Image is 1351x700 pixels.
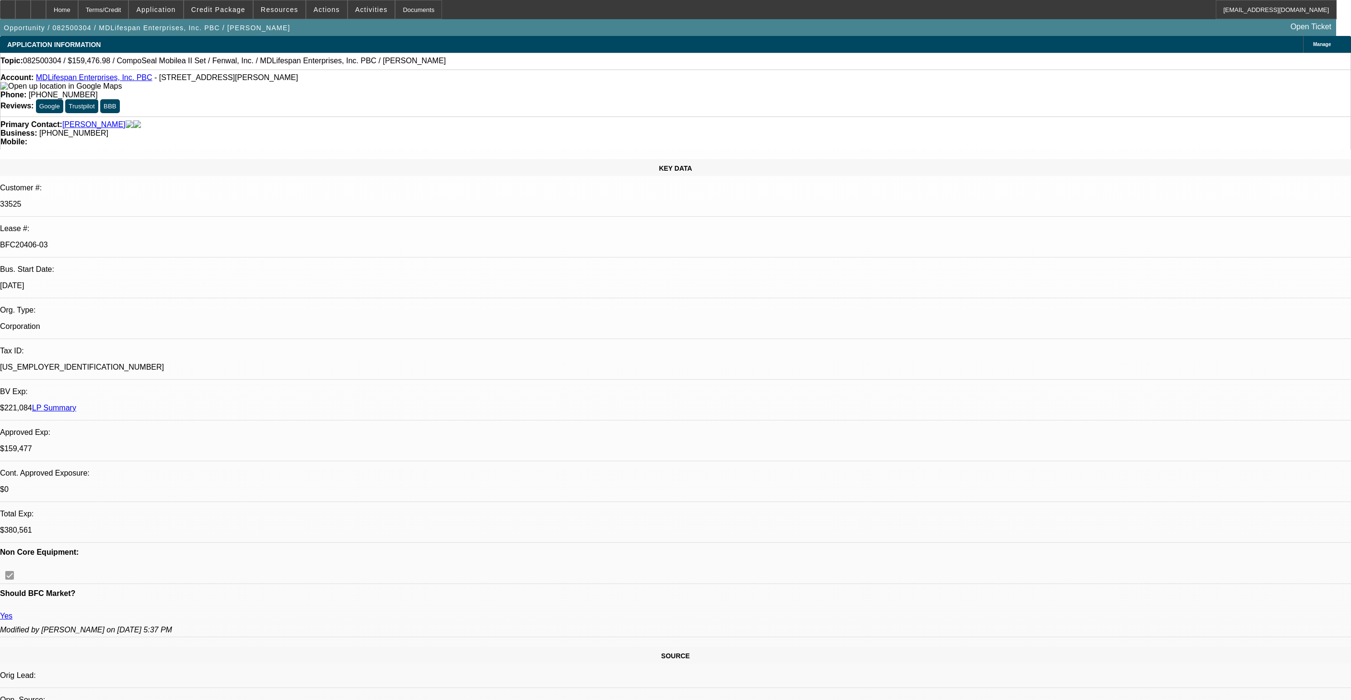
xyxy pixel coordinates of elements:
[306,0,347,19] button: Actions
[4,24,291,32] span: Opportunity / 082500304 / MDLifespan Enterprises, Inc. PBC / [PERSON_NAME]
[29,91,98,99] span: [PHONE_NUMBER]
[0,82,122,90] a: View Google Maps
[261,6,298,13] span: Resources
[314,6,340,13] span: Actions
[136,6,175,13] span: Application
[661,652,690,660] span: SOURCE
[62,120,126,129] a: [PERSON_NAME]
[0,82,122,91] img: Open up location in Google Maps
[133,120,141,129] img: linkedin-icon.png
[154,73,298,82] span: - [STREET_ADDRESS][PERSON_NAME]
[39,129,108,137] span: [PHONE_NUMBER]
[191,6,245,13] span: Credit Package
[184,0,253,19] button: Credit Package
[1313,42,1331,47] span: Manage
[254,0,305,19] button: Resources
[0,129,37,137] strong: Business:
[0,91,26,99] strong: Phone:
[0,57,23,65] strong: Topic:
[0,73,34,82] strong: Account:
[348,0,395,19] button: Activities
[32,404,76,412] a: LP Summary
[7,41,101,48] span: APPLICATION INFORMATION
[1287,19,1335,35] a: Open Ticket
[0,102,34,110] strong: Reviews:
[0,138,27,146] strong: Mobile:
[0,120,62,129] strong: Primary Contact:
[659,164,692,172] span: KEY DATA
[129,0,183,19] button: Application
[100,99,120,113] button: BBB
[126,120,133,129] img: facebook-icon.png
[65,99,98,113] button: Trustpilot
[36,99,63,113] button: Google
[23,57,446,65] span: 082500304 / $159,476.98 / CompoSeal Mobilea II Set / Fenwal, Inc. / MDLifespan Enterprises, Inc. ...
[36,73,152,82] a: MDLifespan Enterprises, Inc. PBC
[355,6,388,13] span: Activities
